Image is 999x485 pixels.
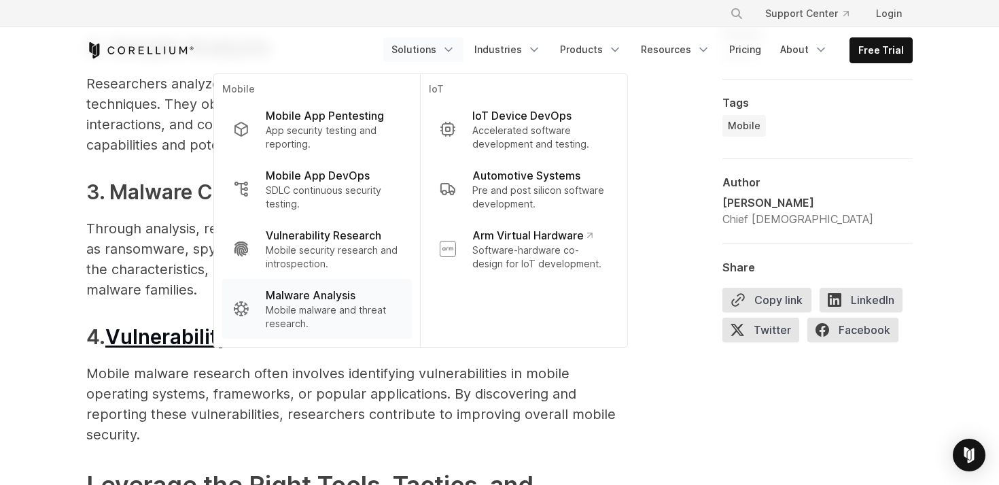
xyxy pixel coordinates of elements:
[472,184,608,211] p: Pre and post silicon software development.
[266,184,401,211] p: SDLC continuous security testing.
[266,244,401,271] p: Mobile security research and introspection.
[807,318,907,348] a: Facebook
[222,159,412,219] a: Mobile App DevOps SDLC continuous security testing.
[429,99,619,159] a: IoT Device DevOps Accelerated software development and testing.
[722,318,799,342] span: Twitter
[772,37,836,62] a: About
[266,303,401,331] p: Mobile malware and threat research.
[266,287,355,303] p: Malware Analysis
[472,167,580,184] p: Automotive Systems
[429,82,619,99] p: IoT
[722,288,811,312] button: Copy link
[266,124,401,151] p: App security testing and reporting.
[222,219,412,279] a: Vulnerability Research Mobile security research and introspection.
[266,227,381,244] p: Vulnerability Research
[721,37,769,62] a: Pricing
[383,37,463,62] a: Solutions
[722,318,807,348] a: Twitter
[953,439,985,471] div: Open Intercom Messenger
[728,119,760,133] span: Mobile
[222,99,412,159] a: Mobile App Pentesting App security testing and reporting.
[266,167,370,184] p: Mobile App DevOps
[466,37,549,62] a: Industries
[807,318,898,342] span: Facebook
[86,180,332,204] span: 3. Malware Classification
[850,38,912,63] a: Free Trial
[472,227,593,244] p: Arm Virtual Hardware
[722,211,873,227] div: Chief [DEMOGRAPHIC_DATA]
[722,261,913,274] div: Share
[714,1,913,26] div: Navigation Menu
[429,159,619,219] a: Automotive Systems Pre and post silicon software development.
[429,219,619,279] a: Arm Virtual Hardware Software-hardware co-design for IoT development.
[266,107,384,124] p: Mobile App Pentesting
[86,42,194,58] a: Corellium Home
[722,115,766,137] a: Mobile
[86,363,630,445] p: Mobile malware research often involves identifying vulnerabilities in mobile operating systems, f...
[552,37,630,62] a: Products
[383,37,913,63] div: Navigation Menu
[724,1,749,26] button: Search
[86,73,630,155] p: Researchers analyze collected samples using a combination of tools and techniques. They observe a...
[222,82,412,99] p: Mobile
[86,324,325,349] span: 4.
[754,1,860,26] a: Support Center
[865,1,913,26] a: Login
[105,324,325,349] a: Vulnerability Research
[633,37,718,62] a: Resources
[722,195,873,211] div: [PERSON_NAME]
[472,124,608,151] p: Accelerated software development and testing.
[820,288,911,318] a: LinkedIn
[472,107,572,124] p: IoT Device DevOps
[722,96,913,110] div: Tags
[222,279,412,339] a: Malware Analysis Mobile malware and threat research.
[820,288,902,312] span: LinkedIn
[722,175,913,189] div: Author
[86,218,630,300] p: Through analysis, researchers categorize mobile malware into different types, such as ransomware,...
[472,244,608,271] p: Software-hardware co-design for IoT development.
